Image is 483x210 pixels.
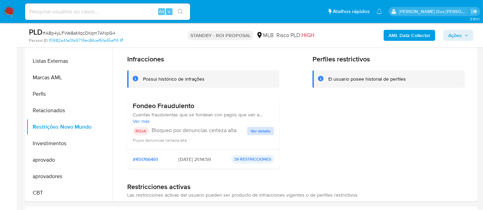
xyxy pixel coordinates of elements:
span: Ações [448,30,462,41]
span: Atalhos rápidos [333,8,370,15]
button: CBT [26,185,112,201]
p: STANDBY - ROI PROPOSAL [188,31,253,40]
button: AML Data Collector [384,30,435,41]
span: 3.160.1 [470,16,480,22]
b: Person ID [29,37,48,44]
a: Sair [471,8,478,15]
span: Risco PLD: [276,32,314,39]
button: Marcas AML [26,69,112,86]
button: Ações [443,30,473,41]
button: Restrições Novo Mundo [26,119,112,135]
a: f0982a41e0fa9719ec84cef5fa45ef19 [49,37,123,44]
a: Notificações [376,9,382,14]
b: PLD [29,26,43,37]
button: aprovadores [26,168,112,185]
button: Investimentos [26,135,112,152]
input: Pesquise usuários ou casos... [25,7,190,16]
span: # A8p4yLFWe8aMqcDKqm7ANpG4 [43,30,115,36]
p: renato.lopes@mercadopago.com.br [399,8,469,15]
div: MLB [256,32,274,39]
span: HIGH [301,31,314,39]
button: Listas Externas [26,53,112,69]
button: aprovado [26,152,112,168]
b: AML Data Collector [388,30,430,41]
span: Alt [159,8,164,15]
button: Relacionados [26,102,112,119]
button: Perfis [26,86,112,102]
span: s [168,8,170,15]
button: search-icon [173,7,187,16]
